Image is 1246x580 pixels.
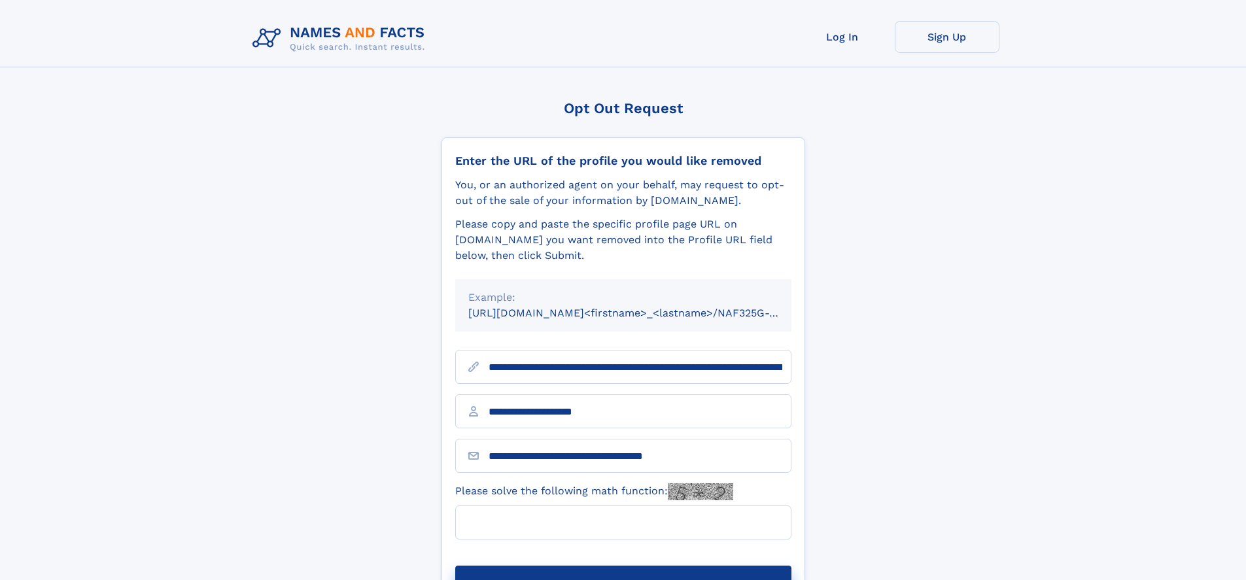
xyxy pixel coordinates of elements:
img: Logo Names and Facts [247,21,436,56]
div: You, or an authorized agent on your behalf, may request to opt-out of the sale of your informatio... [455,177,791,209]
a: Sign Up [895,21,999,53]
small: [URL][DOMAIN_NAME]<firstname>_<lastname>/NAF325G-xxxxxxxx [468,307,816,319]
label: Please solve the following math function: [455,483,733,500]
div: Example: [468,290,778,305]
div: Please copy and paste the specific profile page URL on [DOMAIN_NAME] you want removed into the Pr... [455,216,791,264]
a: Log In [790,21,895,53]
div: Enter the URL of the profile you would like removed [455,154,791,168]
div: Opt Out Request [441,100,805,116]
